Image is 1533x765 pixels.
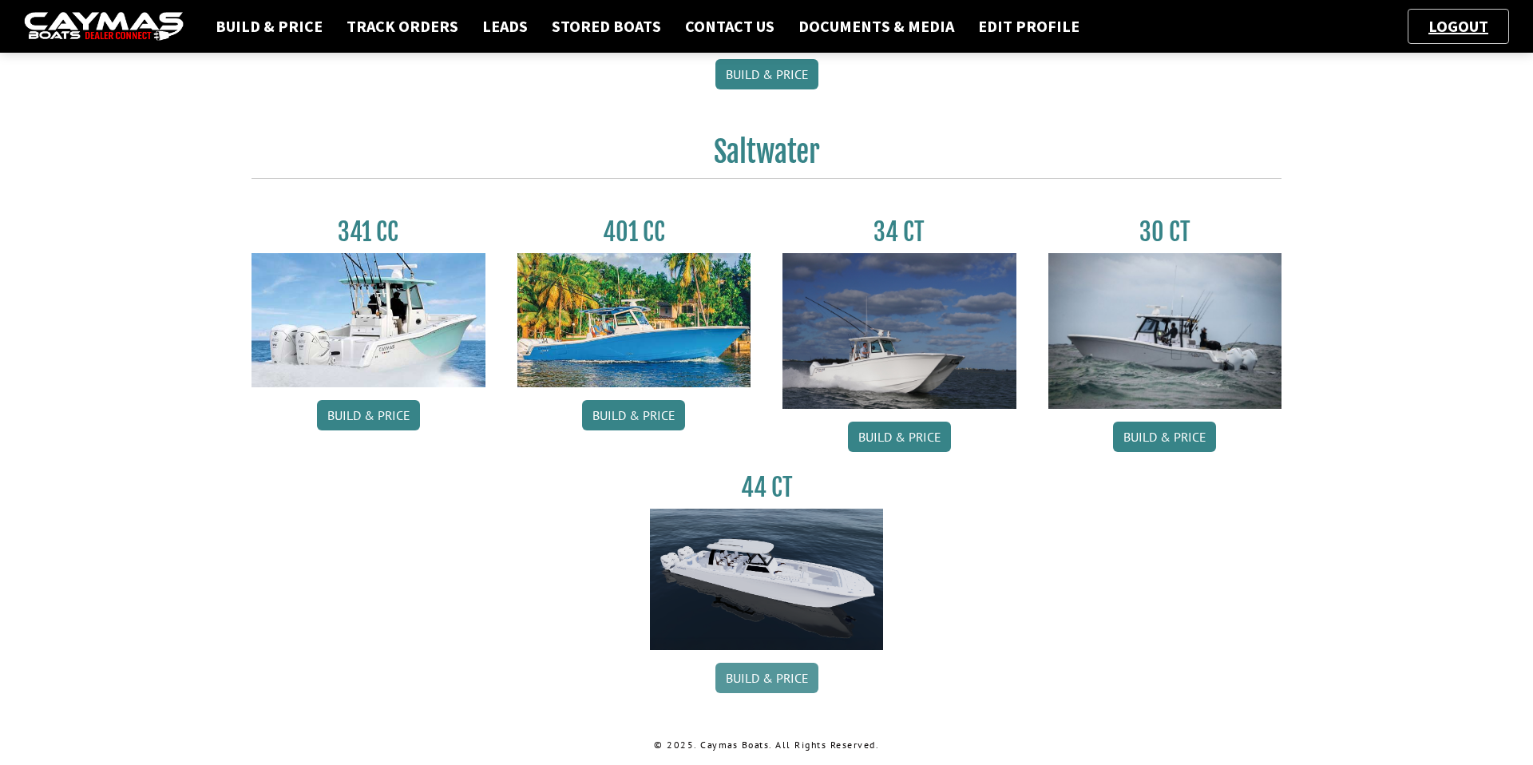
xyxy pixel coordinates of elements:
[252,134,1281,179] h2: Saltwater
[715,59,818,89] a: Build & Price
[650,509,884,651] img: 44ct_background.png
[252,738,1281,752] p: © 2025. Caymas Boats. All Rights Reserved.
[970,16,1087,37] a: Edit Profile
[252,217,485,247] h3: 341 CC
[474,16,536,37] a: Leads
[582,400,685,430] a: Build & Price
[1113,422,1216,452] a: Build & Price
[790,16,962,37] a: Documents & Media
[650,473,884,502] h3: 44 CT
[782,253,1016,409] img: Caymas_34_CT_pic_1.jpg
[1048,253,1282,409] img: 30_CT_photo_shoot_for_caymas_connect.jpg
[715,663,818,693] a: Build & Price
[1048,217,1282,247] h3: 30 CT
[544,16,669,37] a: Stored Boats
[24,12,184,42] img: caymas-dealer-connect-2ed40d3bc7270c1d8d7ffb4b79bf05adc795679939227970def78ec6f6c03838.gif
[339,16,466,37] a: Track Orders
[517,217,751,247] h3: 401 CC
[208,16,331,37] a: Build & Price
[782,217,1016,247] h3: 34 CT
[517,253,751,387] img: 401CC_thumb.pg.jpg
[1420,16,1496,36] a: Logout
[848,422,951,452] a: Build & Price
[677,16,782,37] a: Contact Us
[252,253,485,387] img: 341CC-thumbjpg.jpg
[317,400,420,430] a: Build & Price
